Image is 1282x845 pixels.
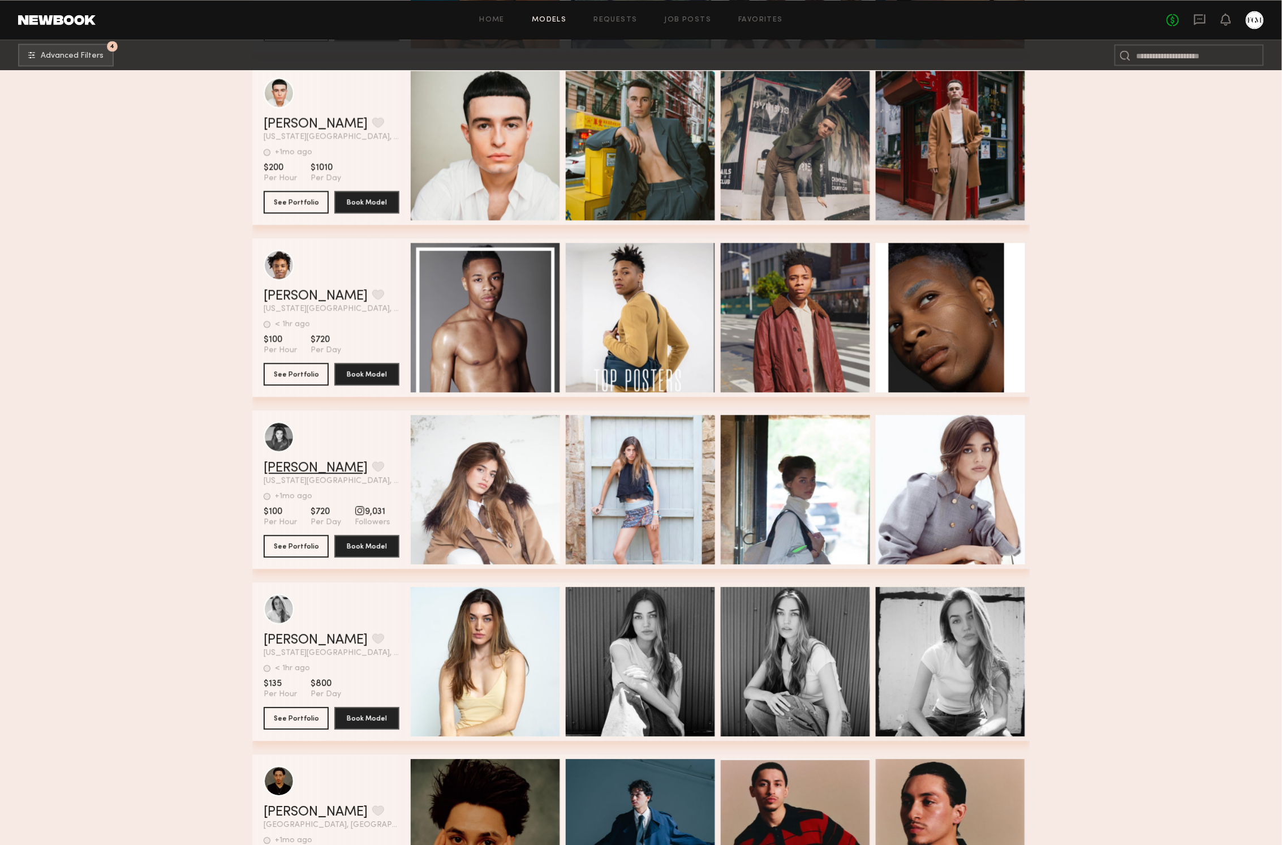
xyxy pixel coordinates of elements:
div: < 1hr ago [275,664,310,672]
span: $100 [264,334,297,345]
span: $720 [311,506,341,517]
span: Advanced Filters [41,52,104,60]
button: Book Model [334,363,399,385]
span: Per Hour [264,689,297,700]
a: Home [480,16,505,24]
button: Book Model [334,707,399,730]
a: [PERSON_NAME] [264,805,368,819]
div: < 1hr ago [275,320,310,328]
span: Per Day [311,173,341,183]
div: +1mo ago [275,148,312,156]
span: Per Hour [264,345,297,355]
span: [US_STATE][GEOGRAPHIC_DATA], [GEOGRAPHIC_DATA] [264,133,399,141]
a: Favorites [738,16,783,24]
span: $135 [264,678,297,689]
span: $720 [311,334,341,345]
div: +1mo ago [275,492,312,500]
button: See Portfolio [264,535,329,557]
span: 4 [110,44,115,49]
span: $1010 [311,162,341,173]
button: Book Model [334,535,399,557]
a: Requests [594,16,638,24]
a: Job Posts [665,16,712,24]
span: [US_STATE][GEOGRAPHIC_DATA], [GEOGRAPHIC_DATA] [264,477,399,485]
span: [US_STATE][GEOGRAPHIC_DATA], [GEOGRAPHIC_DATA] [264,305,399,313]
span: [GEOGRAPHIC_DATA], [GEOGRAPHIC_DATA] [264,821,399,829]
span: $200 [264,162,297,173]
a: [PERSON_NAME] [264,289,368,303]
button: See Portfolio [264,363,329,385]
span: $100 [264,506,297,517]
a: [PERSON_NAME] [264,117,368,131]
span: Per Hour [264,173,297,183]
span: Per Day [311,517,341,527]
a: [PERSON_NAME] [264,633,368,647]
a: Models [532,16,566,24]
span: [US_STATE][GEOGRAPHIC_DATA], [GEOGRAPHIC_DATA] [264,649,399,657]
button: See Portfolio [264,707,329,730]
span: Per Day [311,345,341,355]
button: Book Model [334,191,399,213]
span: Followers [355,517,390,527]
span: Per Hour [264,517,297,527]
div: +1mo ago [275,837,312,844]
button: 4Advanced Filters [18,44,114,66]
span: Per Day [311,689,341,700]
a: [PERSON_NAME] [264,461,368,475]
button: See Portfolio [264,191,329,213]
span: 9,031 [355,506,390,517]
span: $800 [311,678,341,689]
